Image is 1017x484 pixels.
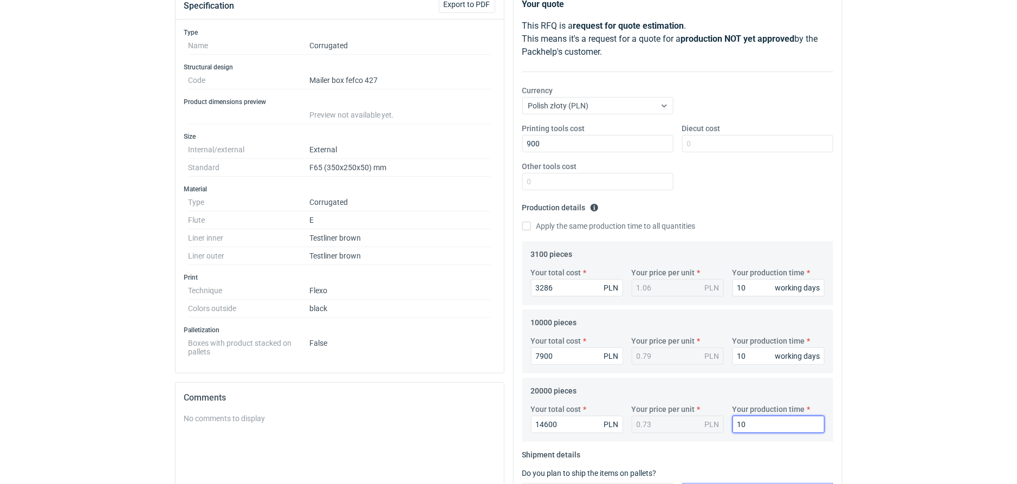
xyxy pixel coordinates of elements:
div: PLN [705,351,720,362]
legend: 20000 pieces [531,382,577,395]
input: 0 [733,347,825,365]
dd: E [309,211,491,229]
div: PLN [604,419,619,430]
label: Your price per unit [632,267,695,278]
h3: Structural design [184,63,495,72]
h3: Palletization [184,326,495,334]
label: Other tools cost [522,161,577,172]
label: Your production time [733,335,805,346]
input: 0 [522,135,673,152]
legend: Production details [522,199,599,212]
dt: Internal/external [189,141,309,159]
dd: False [309,334,491,356]
input: 0 [531,416,623,433]
input: 0 [733,416,825,433]
legend: 3100 pieces [531,246,573,259]
span: Preview not available yet. [309,111,394,119]
dd: Flexo [309,282,491,300]
p: This RFQ is a . This means it's a request for a quote for a by the Packhelp's customer. [522,20,833,59]
dt: Standard [189,159,309,177]
dd: Corrugated [309,193,491,211]
div: PLN [604,282,619,293]
label: Currency [522,85,553,96]
legend: Shipment details [522,446,581,459]
span: Export to PDF [444,1,490,8]
div: PLN [604,351,619,362]
h3: Product dimensions preview [184,98,495,106]
div: working days [775,351,820,362]
label: Apply the same production time to all quantities [522,221,696,231]
dt: Liner outer [189,247,309,265]
legend: 10000 pieces [531,314,577,327]
h2: Comments [184,391,495,404]
div: working days [775,282,820,293]
label: Your price per unit [632,335,695,346]
dd: Mailer box fefco 427 [309,72,491,89]
dt: Liner inner [189,229,309,247]
strong: production NOT yet approved [681,34,795,44]
dd: black [309,300,491,318]
h3: Type [184,28,495,37]
input: 0 [531,279,623,296]
dd: Testliner brown [309,229,491,247]
label: Printing tools cost [522,123,585,134]
label: Do you plan to ship the items on pallets? [522,469,657,477]
label: Your total cost [531,404,581,415]
dt: Flute [189,211,309,229]
div: PLN [705,419,720,430]
h3: Material [184,185,495,193]
div: No comments to display [184,413,495,424]
label: Your total cost [531,267,581,278]
dt: Colors outside [189,300,309,318]
dt: Boxes with product stacked on pallets [189,334,309,356]
dd: Corrugated [309,37,491,55]
h3: Size [184,132,495,141]
span: Polish złoty (PLN) [528,101,589,110]
input: 0 [682,135,833,152]
dd: External [309,141,491,159]
h3: Print [184,273,495,282]
dt: Code [189,72,309,89]
input: 0 [522,173,673,190]
input: 0 [733,279,825,296]
dd: Testliner brown [309,247,491,265]
label: Your production time [733,404,805,415]
div: PLN [705,282,720,293]
label: Your production time [733,267,805,278]
dd: F65 (350x250x50) mm [309,159,491,177]
label: Your total cost [531,335,581,346]
dt: Technique [189,282,309,300]
dt: Type [189,193,309,211]
label: Your price per unit [632,404,695,415]
input: 0 [531,347,623,365]
strong: request for quote estimation [573,21,684,31]
label: Diecut cost [682,123,721,134]
dt: Name [189,37,309,55]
